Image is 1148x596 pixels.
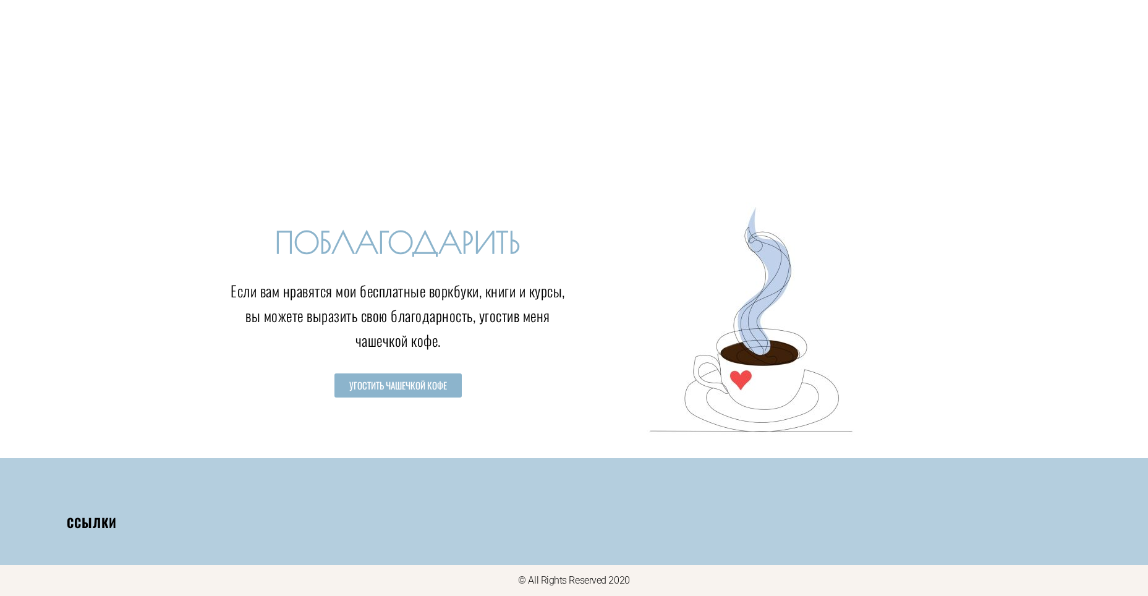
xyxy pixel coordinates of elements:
[228,278,568,352] p: Если вам нравятся мои бесплатные воркбуки, книги и курсы, вы можете выразить свою благодарность, ...
[67,515,574,530] h4: Ссылки
[334,373,462,398] a: Угостить чашечкой кофе
[57,573,1091,589] p: © All Rights Reserved 2020
[349,381,447,390] span: Угостить чашечкой кофе
[228,228,568,257] p: ПОБЛАГОДАРИТЬ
